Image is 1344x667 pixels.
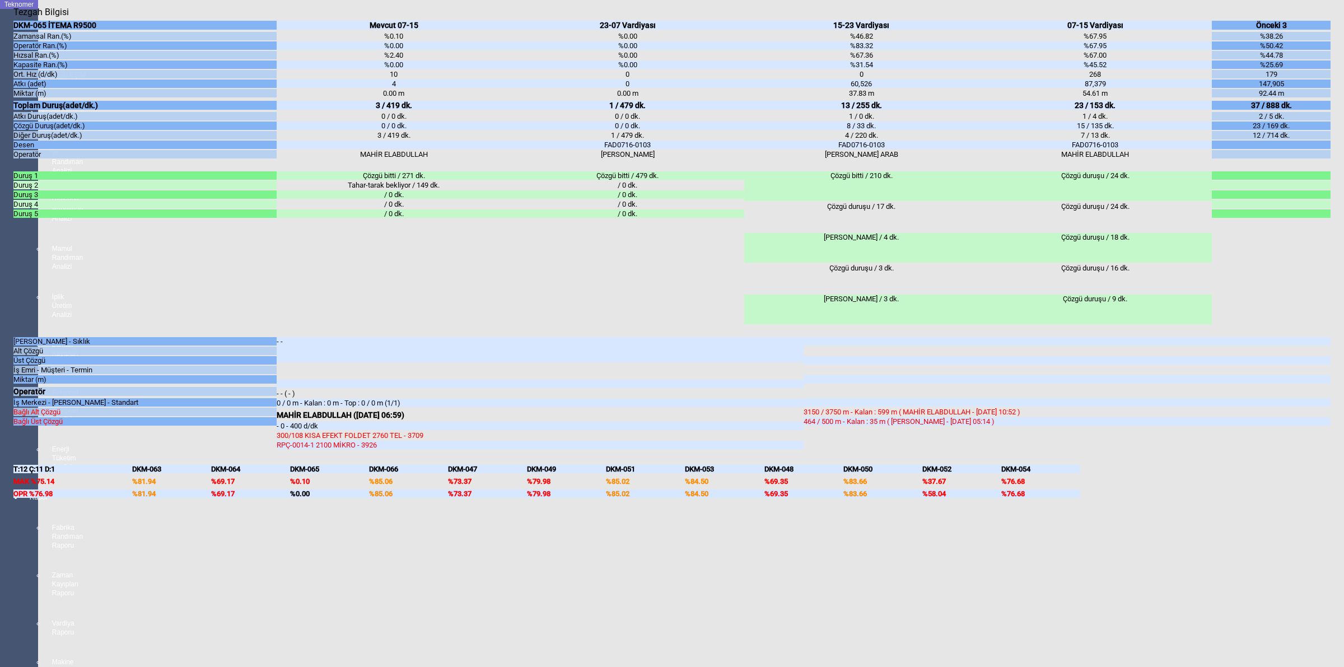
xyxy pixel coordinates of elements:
div: %67.95 [978,41,1212,50]
div: %37.67 [922,477,1001,486]
div: Çözgü Duruş(adet/dk.) [13,122,277,130]
div: 8 / 33 dk. [744,122,978,130]
div: %38.26 [1212,32,1331,40]
div: %83.66 [843,489,922,498]
div: Operatör [13,150,277,158]
div: 268 [978,70,1212,78]
div: 92.44 m [1212,89,1331,97]
div: %84.50 [685,489,764,498]
div: 464 / 500 m - Kalan : 35 m ( [PERSON_NAME] - [DATE] 05:14 ) [804,417,1331,426]
div: Tahar-tarak bekliyor / 149 dk. [277,181,510,189]
div: 7 / 13 dk. [978,131,1212,139]
div: 0 / 0 dk. [511,112,744,120]
div: [PERSON_NAME] [511,150,744,158]
div: OPR %76.98 [13,489,132,498]
div: 1 / 0 dk. [744,112,978,120]
div: Atkı Duruş(adet/dk.) [13,112,277,120]
div: %0.10 [290,477,369,486]
div: 0 / 0 dk. [277,122,510,130]
div: DKM-065 İTEMA R9500 [13,21,277,30]
div: Çözgü duruşu / 17 dk. [744,202,978,232]
div: Miktar (m) [13,375,277,384]
div: 23 / 153 dk. [978,101,1212,110]
div: DKM-050 [843,465,922,473]
div: MAHİR ELABDULLAH ([DATE] 06:59) [277,411,804,419]
div: %0.00 [511,32,744,40]
div: / 0 dk. [277,190,510,199]
div: / 0 dk. [277,209,510,218]
div: 0 / 0 dk. [511,122,744,130]
div: [PERSON_NAME] / 3 dk. [744,295,978,324]
div: 300/108 KISA EFEKT FOLDET 2760 TEL - 3709 [277,431,804,440]
div: Çözgü bitti / 210 dk. [744,171,978,201]
div: Atkı (adet) [13,80,277,88]
div: DKM-064 [211,465,290,473]
div: Alt Çözgü [13,347,277,355]
div: 15 / 135 dk. [978,122,1212,130]
div: Duruş 5 [13,209,277,218]
div: DKM-048 [764,465,843,473]
div: 1 / 4 dk. [978,112,1212,120]
div: Hızsal Ran.(%) [13,51,277,59]
div: %85.02 [606,489,685,498]
div: / 0 dk. [511,190,744,199]
div: %85.06 [369,477,448,486]
div: [PERSON_NAME] / 4 dk. [744,233,978,263]
div: DKM-049 [527,465,606,473]
div: 37.83 m [744,89,978,97]
div: %0.00 [290,489,369,498]
div: Duruş 2 [13,181,277,189]
div: 3150 / 3750 m - Kalan : 599 m ( MAHİR ELABDULLAH - [DATE] 10:52 ) [804,408,1331,416]
div: MAK %75.14 [13,477,132,486]
div: Ort. Hız (d/dk) [13,70,277,78]
div: 0 / 0 dk. [277,112,510,120]
div: %0.10 [277,32,510,40]
div: %44.78 [1212,51,1331,59]
div: T:12 Ç:11 D:1 [13,465,132,473]
div: FAD0716-0103 [511,141,744,149]
div: Üst Çözgü [13,356,277,365]
div: Duruş 3 [13,190,277,199]
div: DKM-063 [132,465,211,473]
div: Çözgü duruşu / 9 dk. [978,295,1212,324]
div: 07-15 Vardiyası [978,21,1212,30]
div: DKM-047 [448,465,527,473]
div: %67.36 [744,51,978,59]
div: MAHİR ELABDULLAH [277,150,510,158]
div: 0 [744,70,978,78]
div: 179 [1212,70,1331,78]
div: %85.02 [606,477,685,486]
div: Toplam Duruş(adet/dk.) [13,101,277,110]
div: %69.35 [764,489,843,498]
div: Duruş 4 [13,200,277,208]
div: 147,905 [1212,80,1331,88]
div: 54.61 m [978,89,1212,97]
div: Operatör Ran.(%) [13,41,277,50]
div: 37 / 888 dk. [1212,101,1331,110]
div: 10 [277,70,510,78]
div: DKM-066 [369,465,448,473]
div: İş Merkezi - [PERSON_NAME] - Standart [13,398,277,407]
div: Bağlı Alt Çözgü [13,408,277,416]
div: %0.00 [277,41,510,50]
div: %58.04 [922,489,1001,498]
div: %85.06 [369,489,448,498]
div: 15-23 Vardiyası [744,21,978,30]
div: %25.69 [1212,60,1331,69]
div: 23-07 Vardiyası [511,21,744,30]
div: 0 [511,70,744,78]
div: Diğer Duruş(adet/dk.) [13,131,277,139]
div: Çözgü bitti / 479 dk. [511,171,744,180]
div: - - ( - ) [277,389,804,398]
div: %50.42 [1212,41,1331,50]
div: Çözgü bitti / 271 dk. [277,171,510,180]
div: %76.68 [1001,477,1080,486]
div: %31.54 [744,60,978,69]
div: / 0 dk. [277,200,510,208]
div: %81.94 [132,489,211,498]
div: FAD0716-0103 [978,141,1212,149]
div: Tezgah Bilgisi [13,7,73,17]
div: %83.66 [843,477,922,486]
div: 0 / 0 m - Kalan : 0 m - Top : 0 / 0 m (1/1) [277,399,804,407]
div: Çözgü duruşu / 24 dk. [978,171,1212,201]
